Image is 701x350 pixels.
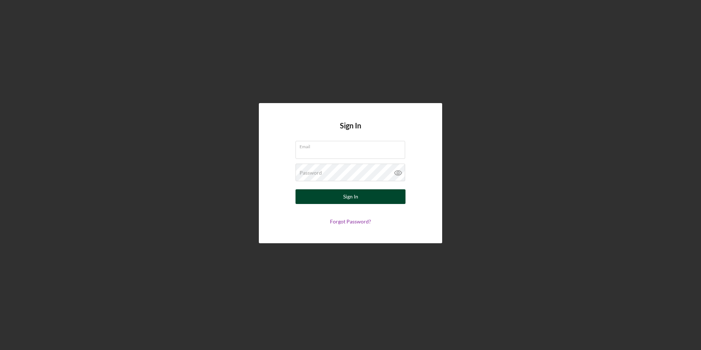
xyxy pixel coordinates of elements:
button: Sign In [296,189,405,204]
label: Email [300,141,405,149]
div: Sign In [343,189,358,204]
a: Forgot Password? [330,218,371,225]
h4: Sign In [340,121,361,141]
label: Password [300,170,322,176]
